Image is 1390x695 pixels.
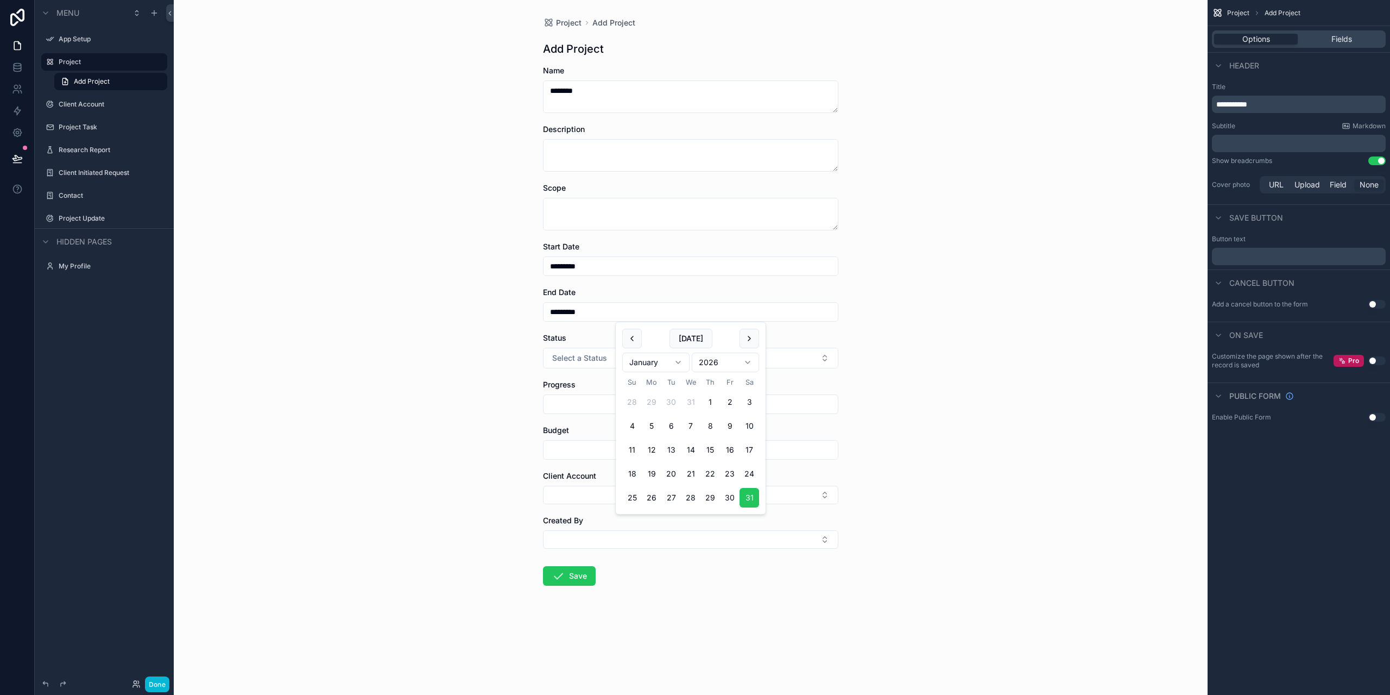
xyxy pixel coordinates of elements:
[700,488,720,508] button: Thursday, January 29th, 2026
[59,100,165,109] label: Client Account
[740,464,759,484] button: Saturday, January 24th, 2026
[1212,413,1271,422] div: Enable Public Form
[1212,180,1255,189] label: Cover photo
[54,73,167,90] a: Add Project
[543,41,604,57] h1: Add Project
[1348,356,1359,365] span: Pro
[1229,330,1263,341] span: On save
[1212,122,1235,130] label: Subtitle
[622,464,642,484] button: Sunday, January 18th, 2026
[145,677,169,692] button: Done
[622,488,642,508] button: Sunday, January 25th, 2026
[543,66,564,75] span: Name
[700,377,720,388] th: Thursday
[720,416,740,436] button: Friday, January 9th, 2026
[543,425,569,435] span: Budget
[642,392,661,412] button: Monday, December 29th, 2025
[1229,60,1259,71] span: Header
[681,416,700,436] button: Wednesday, January 7th, 2026
[681,377,700,388] th: Wednesday
[622,377,642,388] th: Sunday
[681,440,700,460] button: Wednesday, January 14th, 2026
[661,377,681,388] th: Tuesday
[543,566,596,586] button: Save
[669,329,712,348] button: [DATE]
[642,440,661,460] button: Monday, January 12th, 2026
[543,183,566,192] span: Scope
[59,123,165,132] label: Project Task
[642,377,661,388] th: Monday
[1212,83,1386,91] label: Title
[1229,391,1281,402] span: Public form
[543,486,838,504] button: Select Button
[1212,300,1308,309] label: Add a cancel button to the form
[720,377,740,388] th: Friday
[1212,96,1386,113] div: scrollable content
[543,516,583,525] span: Created By
[1229,278,1294,289] span: Cancel button
[661,488,681,508] button: Tuesday, January 27th, 2026
[59,146,165,154] label: Research Report
[543,17,582,28] a: Project
[1212,248,1386,265] div: scrollable content
[661,392,681,412] button: Tuesday, December 30th, 2025
[1360,179,1379,190] span: None
[59,214,165,223] label: Project Update
[59,262,165,271] label: My Profile
[543,333,566,342] span: Status
[661,440,681,460] button: Tuesday, January 13th, 2026
[720,392,740,412] button: Friday, January 2nd, 2026
[740,392,759,412] button: Saturday, January 3rd, 2026
[1294,179,1320,190] span: Upload
[740,440,759,460] button: Saturday, January 17th, 2026
[700,416,720,436] button: Thursday, January 8th, 2026
[543,530,838,549] button: Select Button
[56,8,79,18] span: Menu
[661,464,681,484] button: Tuesday, January 20th, 2026
[1229,212,1283,223] span: Save button
[59,191,165,200] label: Contact
[543,287,576,297] span: End Date
[1353,122,1386,130] span: Markdown
[543,380,576,389] span: Progress
[1212,352,1334,370] label: Customize the page shown after the record is saved
[1330,179,1347,190] span: Field
[59,58,161,66] label: Project
[556,17,582,28] span: Project
[700,440,720,460] button: Thursday, January 15th, 2026
[642,488,661,508] button: Monday, January 26th, 2026
[1269,179,1284,190] span: URL
[700,392,720,412] button: Thursday, January 1st, 2026
[543,348,838,368] button: Select Button
[59,35,165,43] label: App Setup
[552,353,607,364] span: Select a Status
[543,242,579,251] span: Start Date
[642,416,661,436] button: Monday, January 5th, 2026
[700,464,720,484] button: Thursday, January 22nd, 2026
[622,440,642,460] button: Sunday, January 11th, 2026
[1242,34,1270,45] span: Options
[681,488,700,508] button: Wednesday, January 28th, 2026
[59,168,165,177] label: Client Initiated Request
[622,392,642,412] button: Sunday, December 28th, 2025
[740,488,759,508] button: Saturday, January 31st, 2026, selected
[681,464,700,484] button: Wednesday, January 21st, 2026
[720,488,740,508] button: Friday, January 30th, 2026
[592,17,635,28] a: Add Project
[1331,34,1352,45] span: Fields
[1212,235,1246,243] label: Button text
[622,416,642,436] button: Sunday, January 4th, 2026
[681,392,700,412] button: Wednesday, December 31st, 2025
[642,464,661,484] button: Monday, January 19th, 2026
[740,416,759,436] button: Saturday, January 10th, 2026
[622,377,759,508] table: January 2026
